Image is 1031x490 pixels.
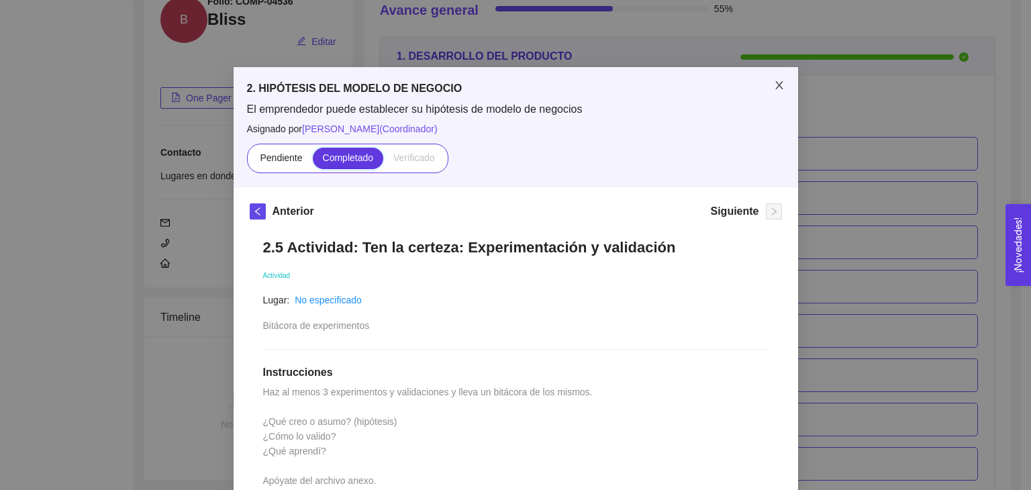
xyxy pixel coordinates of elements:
span: Pendiente [260,152,302,163]
span: close [774,80,785,91]
button: left [250,203,266,219]
h5: Anterior [273,203,314,219]
span: Haz al menos 3 experimentos y validaciones y lleva un bitácora de los mismos. ¿Qué creo o asumo? ... [263,387,595,486]
button: right [766,203,782,219]
span: left [250,207,265,216]
h1: 2.5 Actividad: Ten la certeza: Experimentación y validación [263,238,769,256]
span: [PERSON_NAME] ( Coordinador ) [302,124,438,134]
span: El emprendedor puede establecer su hipótesis de modelo de negocios [247,102,785,117]
article: Lugar: [263,293,290,307]
h1: Instrucciones [263,366,769,379]
span: Actividad [263,272,291,279]
button: Open Feedback Widget [1005,204,1031,286]
button: Close [760,67,798,105]
h5: Siguiente [710,203,758,219]
h5: 2. HIPÓTESIS DEL MODELO DE NEGOCIO [247,81,785,97]
span: Verificado [393,152,434,163]
span: Completado [323,152,374,163]
span: Bitácora de experimentos [263,320,370,331]
span: Asignado por [247,121,785,136]
a: No especificado [295,295,362,305]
